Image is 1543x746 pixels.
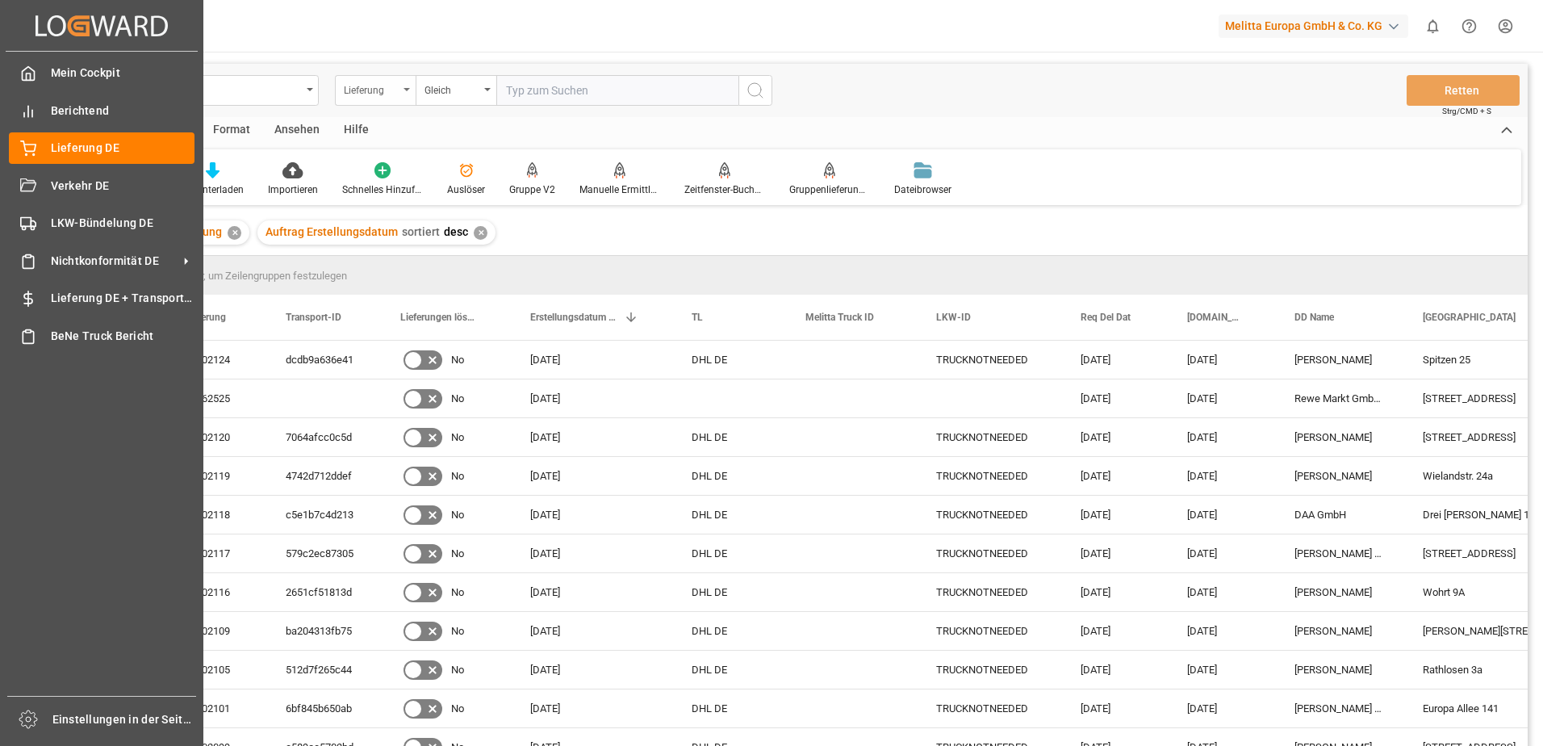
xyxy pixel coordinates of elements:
div: [DATE] [1061,651,1168,689]
div: [PERSON_NAME] [1275,418,1403,456]
div: [PERSON_NAME] und [PERSON_NAME] [1275,689,1403,727]
div: c5e1b7c4d213 [266,496,381,534]
div: TRUCKNOTNEEDED [917,573,1061,611]
div: [DATE] [1061,379,1168,417]
div: 54102118 [165,496,266,534]
span: Ziehen Sie hierher, um Zeilengruppen festzulegen [122,270,347,282]
button: 0 neue Benachrichtigungen anzeigen [1415,8,1451,44]
div: Lieferung [344,79,399,98]
div: Schnelles Hinzufügen [342,182,423,197]
div: dcdb9a636e41 [266,341,381,379]
div: Format [201,117,262,145]
span: Lieferungen löschen [400,312,477,323]
span: No [451,458,464,495]
font: Melitta Europa GmbH & Co. KG [1225,18,1382,35]
span: Req Del Dat [1081,312,1131,323]
a: LKW-Bündelung DE [9,207,194,239]
div: DHL DE [672,496,786,534]
span: No [451,342,464,379]
div: DHL DE [672,612,786,650]
div: [PERSON_NAME] [1275,612,1403,650]
div: Auslöser [447,182,485,197]
div: [DATE] [511,651,672,689]
span: Auftrag Erstellungsdatum [266,225,398,238]
button: Schaltfläche "Suchen" [738,75,772,106]
span: Strg/CMD + S [1442,105,1491,117]
span: Erstellungsdatum des Auftrags [530,312,617,323]
a: Berichtend [9,94,194,126]
div: [DATE] [1168,534,1275,572]
div: Gleich [424,79,479,98]
div: 2651cf51813d [266,573,381,611]
span: No [451,497,464,534]
div: Rewe Markt GmbH TS Lager 510 [1275,379,1403,417]
span: No [451,690,464,727]
div: Zeitfenster-Buchungsbericht [684,182,765,197]
div: ba204313fb75 [266,612,381,650]
div: 7064afcc0c5d [266,418,381,456]
button: Menü öffnen [335,75,416,106]
div: [PERSON_NAME] [1275,341,1403,379]
div: Manuelle Ermittlung der Verpackungsart [579,182,660,197]
span: Lieferung DE + Transportkosten [51,290,195,307]
a: Verkehr DE [9,170,194,201]
span: No [451,574,464,611]
span: Berichtend [51,103,195,119]
div: [DATE] [1061,457,1168,495]
button: Retten [1407,75,1520,106]
span: Lieferung [185,312,226,323]
div: DHL DE [672,457,786,495]
div: [DATE] [511,534,672,572]
a: Lieferung DE + Transportkosten [9,283,194,314]
span: Melitta Truck ID [805,312,874,323]
div: 512d7f265c44 [266,651,381,689]
div: TRUCKNOTNEEDED [917,651,1061,689]
div: DHL DE [672,573,786,611]
div: [DATE] [511,689,672,727]
div: [DATE] [1168,651,1275,689]
div: 54102119 [165,457,266,495]
div: [DATE] [1061,341,1168,379]
div: [DATE] [1061,534,1168,572]
div: TRUCKNOTNEEDED [917,612,1061,650]
div: 54102109 [165,612,266,650]
div: [DATE] [1061,418,1168,456]
div: 4742d712ddef [266,457,381,495]
div: Dateibrowser [894,182,951,197]
span: No [451,652,464,689]
a: Mein Cockpit [9,57,194,89]
span: No [451,380,464,417]
div: 54102101 [165,689,266,727]
span: LKW-Bündelung DE [51,215,195,232]
div: [DATE] [1061,573,1168,611]
div: [DATE] [1168,457,1275,495]
span: No [451,419,464,456]
div: 579c2ec87305 [266,534,381,572]
div: [PERSON_NAME] GmbH CoKG [1275,534,1403,572]
div: Gruppenlieferungen [789,182,870,197]
div: TRUCKNOTNEEDED [917,341,1061,379]
div: TRUCKNOTNEEDED [917,418,1061,456]
button: Menü öffnen [416,75,496,106]
div: [DATE] [1168,379,1275,417]
span: [DOMAIN_NAME] Dat [1187,312,1241,323]
a: Lieferung DE [9,132,194,164]
span: DD Name [1294,312,1334,323]
div: 54102116 [165,573,266,611]
div: DAA GmbH [1275,496,1403,534]
div: [DATE] [1168,689,1275,727]
div: [DATE] [511,341,672,379]
div: 54102105 [165,651,266,689]
div: [DATE] [1168,496,1275,534]
div: ✕ [228,226,241,240]
div: [PERSON_NAME] [1275,573,1403,611]
span: Einstellungen in der Seitenleiste [52,711,197,728]
div: [PERSON_NAME] [1275,457,1403,495]
span: [GEOGRAPHIC_DATA] [1423,312,1516,323]
div: [DATE] [1168,612,1275,650]
div: Herunterladen [182,182,244,197]
div: TRUCKNOTNEEDED [917,534,1061,572]
div: ✕ [474,226,487,240]
div: [DATE] [1168,573,1275,611]
div: [DATE] [511,496,672,534]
